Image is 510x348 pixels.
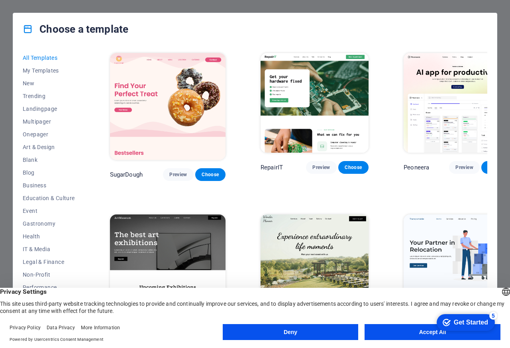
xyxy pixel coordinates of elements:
[455,164,473,171] span: Preview
[23,144,75,150] span: Art & Design
[6,4,65,21] div: Get Started 5 items remaining, 0% complete
[202,171,219,178] span: Choose
[23,131,75,138] span: Onepager
[163,168,193,181] button: Preview
[261,214,369,314] img: Wonder Planner
[23,77,75,90] button: New
[23,182,75,189] span: Business
[23,67,75,74] span: My Templates
[23,204,75,217] button: Event
[23,55,75,61] span: All Templates
[110,171,143,179] p: SugarDough
[23,246,75,252] span: IT & Media
[23,157,75,163] span: Blank
[261,163,283,171] p: RepairIT
[195,168,226,181] button: Choose
[23,80,75,87] span: New
[23,230,75,243] button: Health
[23,208,75,214] span: Event
[23,233,75,240] span: Health
[23,141,75,153] button: Art & Design
[404,163,429,171] p: Peoneera
[23,106,75,112] span: Landingpage
[23,90,75,102] button: Trending
[23,115,75,128] button: Multipager
[169,171,187,178] span: Preview
[24,9,58,16] div: Get Started
[23,166,75,179] button: Blog
[23,93,75,99] span: Trending
[345,164,362,171] span: Choose
[23,256,75,268] button: Legal & Finance
[23,284,75,291] span: Performance
[449,161,479,174] button: Preview
[23,259,75,265] span: Legal & Finance
[312,164,330,171] span: Preview
[110,53,226,160] img: SugarDough
[23,271,75,278] span: Non-Profit
[23,268,75,281] button: Non-Profit
[23,51,75,64] button: All Templates
[23,179,75,192] button: Business
[23,169,75,176] span: Blog
[23,192,75,204] button: Education & Culture
[23,23,128,35] h4: Choose a template
[110,214,226,321] img: Art Museum
[23,153,75,166] button: Blank
[23,128,75,141] button: Onepager
[23,220,75,227] span: Gastronomy
[23,118,75,125] span: Multipager
[23,64,75,77] button: My Templates
[23,243,75,256] button: IT & Media
[59,2,67,10] div: 5
[23,195,75,201] span: Education & Culture
[23,102,75,115] button: Landingpage
[306,161,336,174] button: Preview
[23,281,75,294] button: Performance
[261,53,369,153] img: RepairIT
[338,161,369,174] button: Choose
[23,217,75,230] button: Gastronomy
